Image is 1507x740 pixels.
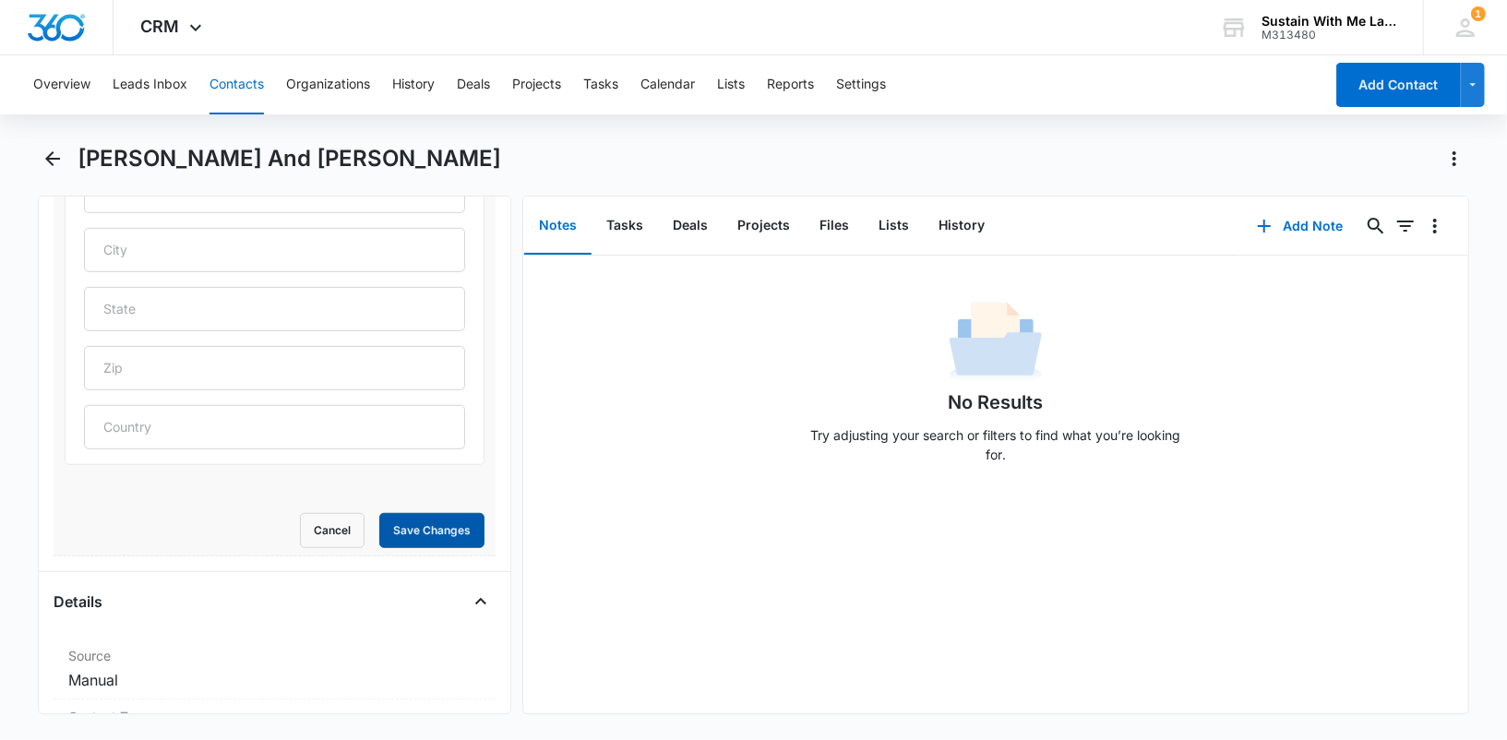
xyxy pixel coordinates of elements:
button: Calendar [640,55,695,114]
button: Tasks [592,197,658,255]
button: Contacts [209,55,264,114]
button: Close [466,587,496,616]
button: Organizations [286,55,370,114]
button: Back [38,144,66,173]
button: History [924,197,999,255]
button: Tasks [583,55,618,114]
button: Cancel [300,513,365,548]
button: Settings [836,55,886,114]
button: History [392,55,435,114]
button: Add Note [1238,204,1361,248]
div: SourceManual [54,639,496,699]
dd: Manual [68,669,481,691]
input: Zip [84,346,465,390]
div: notifications count [1471,6,1486,21]
input: Country [84,405,465,449]
button: Overview [33,55,90,114]
button: Overflow Menu [1420,211,1450,241]
button: Deals [457,55,490,114]
button: Notes [524,197,592,255]
button: Add Contact [1336,63,1461,107]
h4: Details [54,591,102,613]
button: Actions [1440,144,1469,173]
div: account id [1262,29,1396,42]
button: Lists [864,197,924,255]
h1: No Results [949,388,1044,416]
span: CRM [141,17,180,36]
label: Contact Type [68,707,481,726]
button: Projects [512,55,561,114]
label: Source [68,646,481,665]
input: State [84,287,465,331]
button: Filters [1391,211,1420,241]
input: City [84,228,465,272]
button: Deals [658,197,723,255]
span: 1 [1471,6,1486,21]
button: Search... [1361,211,1391,241]
button: Save Changes [379,513,484,548]
button: Files [805,197,864,255]
p: Try adjusting your search or filters to find what you’re looking for. [802,425,1190,464]
div: account name [1262,14,1396,29]
button: Reports [767,55,814,114]
button: Projects [723,197,805,255]
button: Leads Inbox [113,55,187,114]
h1: [PERSON_NAME] And [PERSON_NAME] [78,145,501,173]
button: Lists [717,55,745,114]
img: No Data [950,296,1042,388]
